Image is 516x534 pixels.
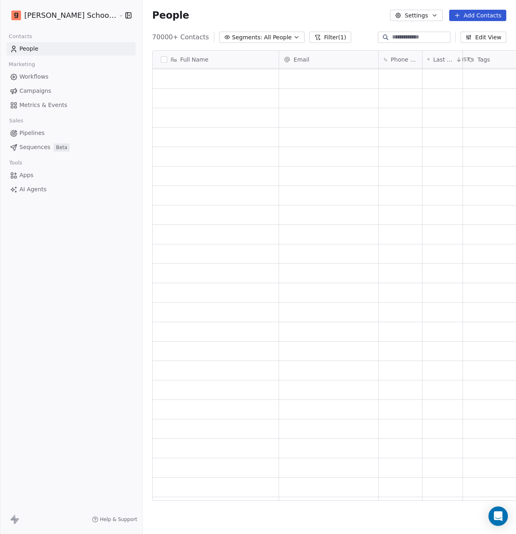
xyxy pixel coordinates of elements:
[478,56,490,64] span: Tags
[391,56,417,64] span: Phone Number
[309,32,351,43] button: Filter(1)
[5,30,36,43] span: Contacts
[379,51,422,68] div: Phone Number
[6,169,136,182] a: Apps
[19,143,50,152] span: Sequences
[6,84,136,98] a: Campaigns
[279,51,378,68] div: Email
[19,73,49,81] span: Workflows
[6,126,136,140] a: Pipelines
[53,143,70,152] span: Beta
[488,506,508,526] div: Open Intercom Messenger
[6,70,136,83] a: Workflows
[19,87,51,95] span: Campaigns
[19,129,45,137] span: Pipelines
[6,141,136,154] a: SequencesBeta
[433,56,454,64] span: Last Activity Date
[24,10,117,21] span: [PERSON_NAME] School of Finance LLP
[19,185,47,194] span: AI Agents
[19,171,34,179] span: Apps
[19,45,38,53] span: People
[152,32,209,42] span: 70000+ Contacts
[461,32,506,43] button: Edit View
[390,10,442,21] button: Settings
[449,10,506,21] button: Add Contacts
[92,516,137,523] a: Help & Support
[294,56,309,64] span: Email
[19,101,67,109] span: Metrics & Events
[6,157,26,169] span: Tools
[153,68,279,501] div: grid
[100,516,137,523] span: Help & Support
[5,58,38,70] span: Marketing
[232,33,262,42] span: Segments:
[10,9,113,22] button: [PERSON_NAME] School of Finance LLP
[180,56,209,64] span: Full Name
[422,51,463,68] div: Last Activity DateIST
[11,11,21,20] img: Goela%20School%20Logos%20(4).png
[264,33,292,42] span: All People
[152,9,189,21] span: People
[6,42,136,56] a: People
[153,51,279,68] div: Full Name
[6,115,27,127] span: Sales
[6,98,136,112] a: Metrics & Events
[6,183,136,196] a: AI Agents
